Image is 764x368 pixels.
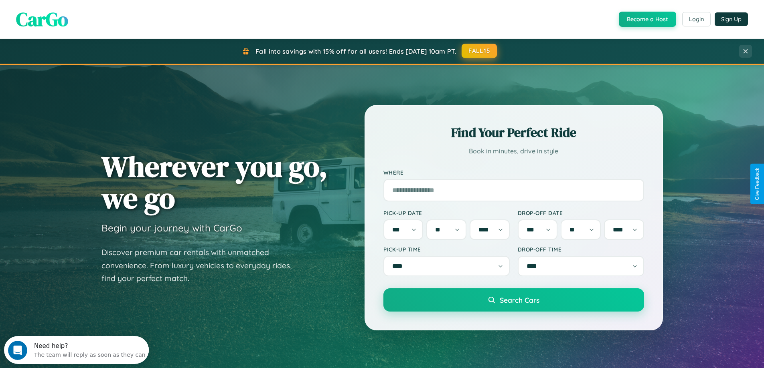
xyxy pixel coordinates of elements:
[383,145,644,157] p: Book in minutes, drive in style
[255,47,456,55] span: Fall into savings with 15% off for all users! Ends [DATE] 10am PT.
[30,13,142,22] div: The team will reply as soon as they can
[518,246,644,253] label: Drop-off Time
[16,6,68,32] span: CarGo
[4,336,149,364] iframe: Intercom live chat discovery launcher
[101,246,302,285] p: Discover premium car rentals with unmatched convenience. From luxury vehicles to everyday rides, ...
[682,12,711,26] button: Login
[383,246,510,253] label: Pick-up Time
[383,169,644,176] label: Where
[383,209,510,216] label: Pick-up Date
[3,3,149,25] div: Open Intercom Messenger
[754,168,760,200] div: Give Feedback
[30,7,142,13] div: Need help?
[500,296,539,304] span: Search Cars
[383,288,644,312] button: Search Cars
[462,44,497,58] button: FALL15
[518,209,644,216] label: Drop-off Date
[101,151,328,214] h1: Wherever you go, we go
[619,12,676,27] button: Become a Host
[8,341,27,360] iframe: Intercom live chat
[715,12,748,26] button: Sign Up
[101,222,242,234] h3: Begin your journey with CarGo
[383,124,644,141] h2: Find Your Perfect Ride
